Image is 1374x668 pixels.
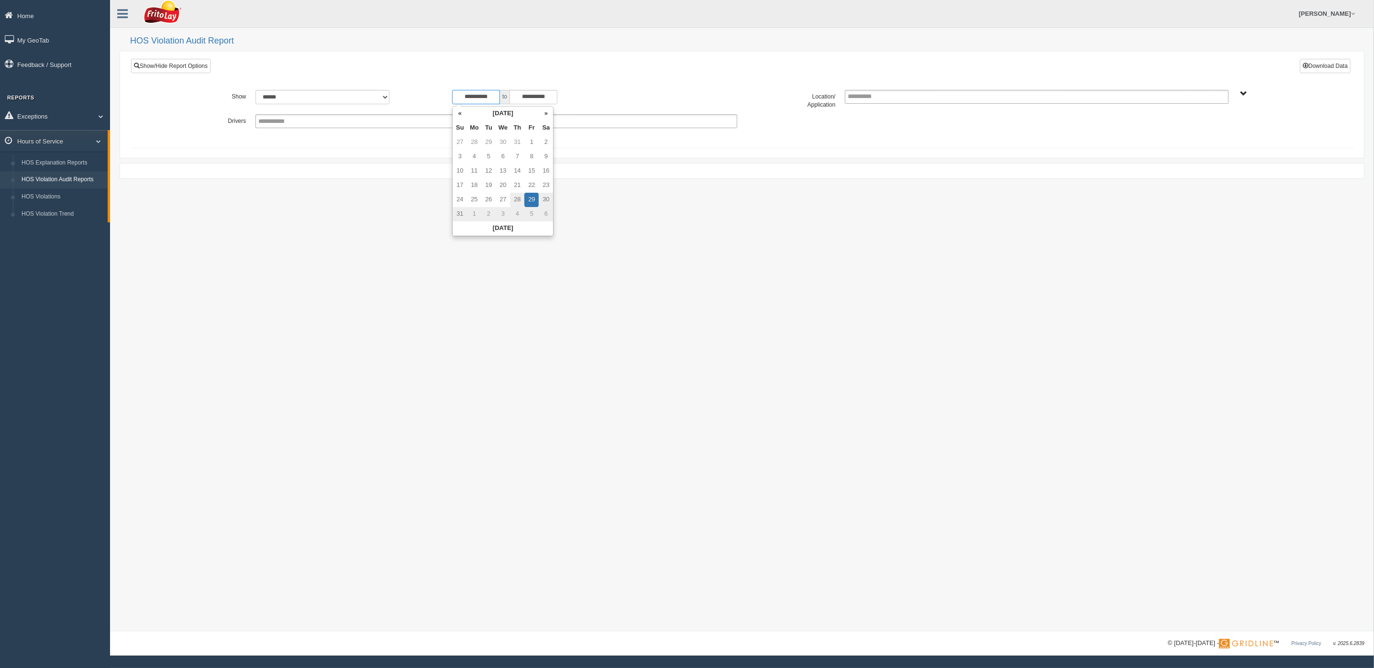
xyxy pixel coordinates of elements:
[453,150,467,164] td: 3
[467,164,481,178] td: 11
[481,164,496,178] td: 12
[539,135,553,150] td: 2
[453,121,467,135] th: Su
[481,178,496,193] td: 19
[481,207,496,221] td: 2
[496,207,510,221] td: 3
[510,193,524,207] td: 28
[453,193,467,207] td: 24
[496,178,510,193] td: 20
[496,164,510,178] td: 13
[467,193,481,207] td: 25
[496,135,510,150] td: 30
[1300,59,1351,73] button: Download Data
[510,150,524,164] td: 7
[17,154,108,172] a: HOS Explanation Reports
[453,107,467,121] th: «
[131,59,211,73] a: Show/Hide Report Options
[742,90,840,110] label: Location/ Application
[467,135,481,150] td: 28
[524,178,539,193] td: 22
[453,221,553,236] th: [DATE]
[1291,641,1321,646] a: Privacy Policy
[510,164,524,178] td: 14
[467,107,539,121] th: [DATE]
[453,135,467,150] td: 27
[496,121,510,135] th: We
[524,135,539,150] td: 1
[481,121,496,135] th: Tu
[1333,641,1364,646] span: v. 2025.6.2839
[481,135,496,150] td: 29
[481,150,496,164] td: 5
[496,193,510,207] td: 27
[467,121,481,135] th: Mo
[539,121,553,135] th: Sa
[510,178,524,193] td: 21
[496,150,510,164] td: 6
[453,178,467,193] td: 17
[524,121,539,135] th: Fr
[510,135,524,150] td: 31
[17,206,108,223] a: HOS Violation Trend
[524,164,539,178] td: 15
[510,207,524,221] td: 4
[510,121,524,135] th: Th
[539,178,553,193] td: 23
[481,193,496,207] td: 26
[539,207,553,221] td: 6
[500,90,510,104] span: to
[524,150,539,164] td: 8
[467,178,481,193] td: 18
[453,164,467,178] td: 10
[153,90,251,101] label: Show
[539,164,553,178] td: 16
[453,207,467,221] td: 31
[153,114,251,126] label: Drivers
[17,171,108,188] a: HOS Violation Audit Reports
[467,207,481,221] td: 1
[467,150,481,164] td: 4
[524,207,539,221] td: 5
[539,107,553,121] th: »
[1168,638,1364,648] div: © [DATE]-[DATE] - ™
[539,150,553,164] td: 9
[1219,639,1273,648] img: Gridline
[539,193,553,207] td: 30
[524,193,539,207] td: 29
[17,188,108,206] a: HOS Violations
[130,36,1364,46] h2: HOS Violation Audit Report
